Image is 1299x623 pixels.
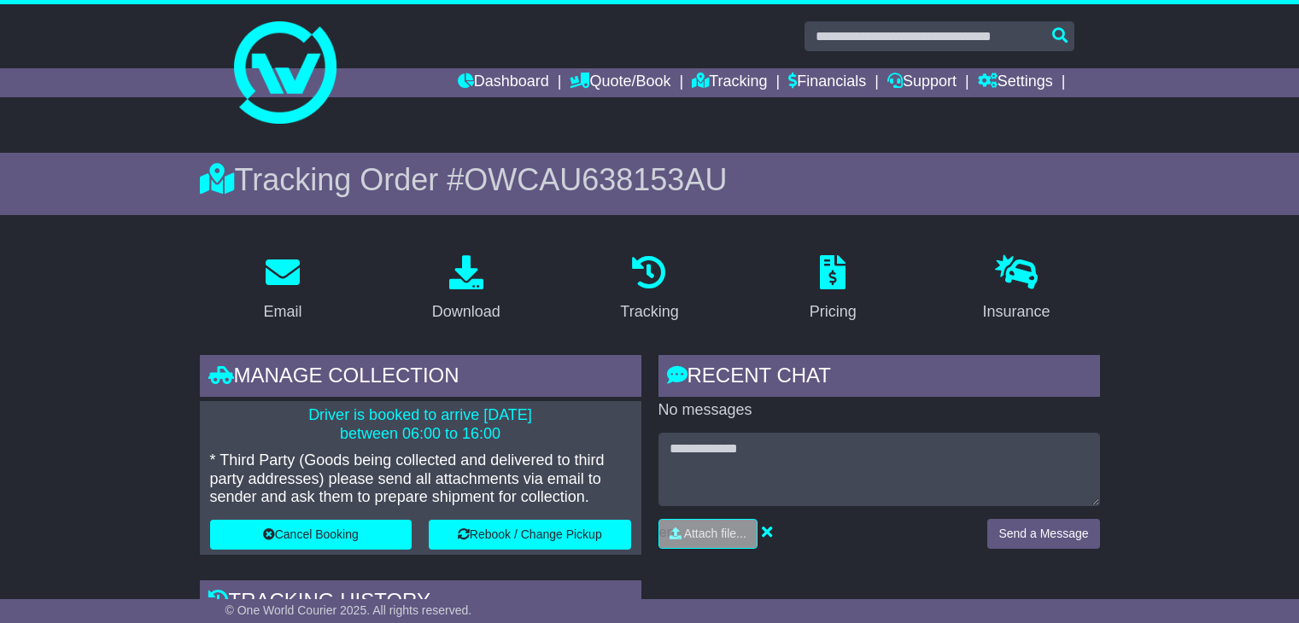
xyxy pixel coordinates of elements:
[609,249,689,329] a: Tracking
[429,520,631,550] button: Rebook / Change Pickup
[658,401,1100,420] p: No messages
[658,355,1100,401] div: RECENT CHAT
[458,68,549,97] a: Dashboard
[210,406,631,443] p: Driver is booked to arrive [DATE] between 06:00 to 16:00
[810,300,857,323] div: Pricing
[210,520,413,550] button: Cancel Booking
[421,249,512,329] a: Download
[200,161,1100,198] div: Tracking Order #
[570,68,670,97] a: Quote/Book
[464,162,727,197] span: OWCAU638153AU
[432,300,500,323] div: Download
[983,300,1050,323] div: Insurance
[225,603,472,617] span: © One World Courier 2025. All rights reserved.
[788,68,866,97] a: Financials
[620,300,678,323] div: Tracking
[987,519,1099,549] button: Send a Message
[978,68,1053,97] a: Settings
[799,249,868,329] a: Pricing
[210,451,631,507] p: * Third Party (Goods being collected and delivered to third party addresses) please send all atta...
[972,249,1062,329] a: Insurance
[692,68,767,97] a: Tracking
[200,355,641,401] div: Manage collection
[252,249,313,329] a: Email
[887,68,957,97] a: Support
[263,300,301,323] div: Email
